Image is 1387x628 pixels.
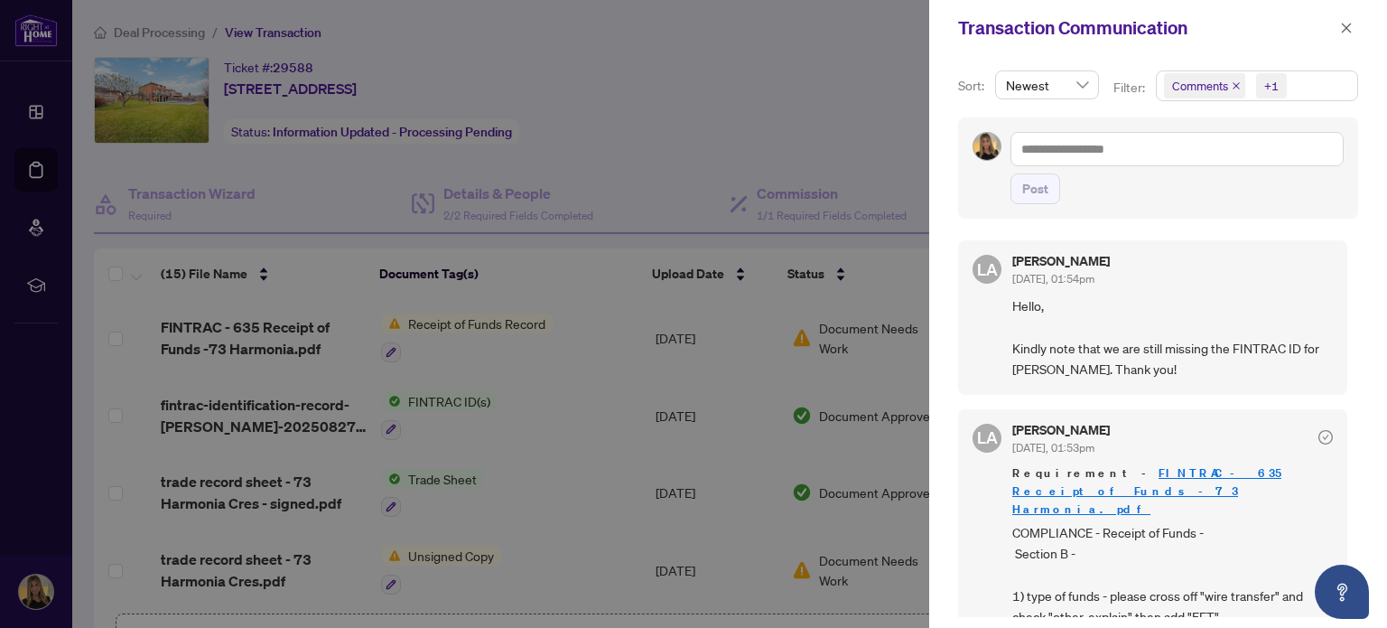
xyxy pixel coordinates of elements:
span: Comments [1172,77,1228,95]
span: close [1340,22,1353,34]
span: Hello, Kindly note that we are still missing the FINTRAC ID for [PERSON_NAME]. Thank you! [1012,295,1333,380]
span: [DATE], 01:53pm [1012,441,1094,455]
span: Comments [1164,73,1245,98]
button: Open asap [1315,565,1369,619]
span: close [1232,81,1241,90]
img: Profile Icon [973,133,1001,160]
h5: [PERSON_NAME] [1012,255,1110,267]
h5: [PERSON_NAME] [1012,424,1110,436]
div: +1 [1264,77,1279,95]
span: LA [977,257,998,282]
div: Transaction Communication [958,14,1335,42]
span: check-circle [1318,430,1333,445]
span: [DATE], 01:54pm [1012,272,1094,286]
p: Sort: [958,76,988,96]
span: Newest [1006,71,1088,98]
span: LA [977,425,998,450]
button: Post [1010,173,1060,204]
p: Filter: [1113,78,1148,98]
a: FINTRAC - 635 Receipt of Funds -73 Harmonia.pdf [1012,465,1281,517]
span: Requirement - [1012,464,1333,519]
